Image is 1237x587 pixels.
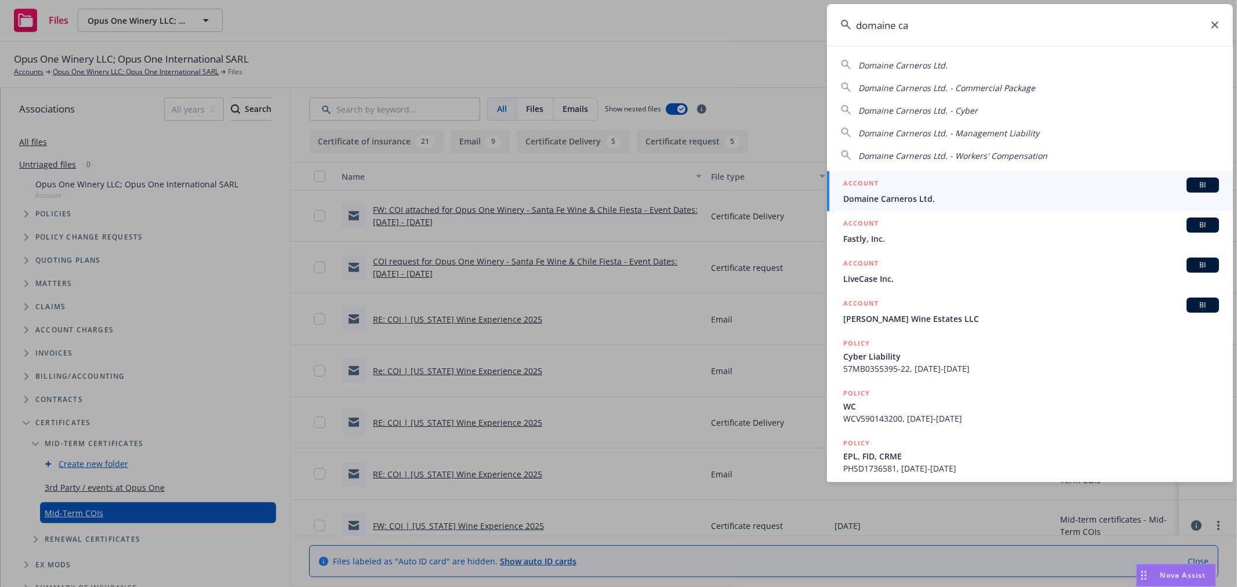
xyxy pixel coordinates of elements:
span: Domaine Carneros Ltd. [843,193,1219,205]
a: POLICYEPL, FID, CRMEPHSD1736581, [DATE]-[DATE] [827,431,1233,481]
input: Search... [827,4,1233,46]
span: BI [1191,260,1214,270]
h5: ACCOUNT [843,298,879,311]
span: Fastly, Inc. [843,233,1219,245]
span: Domaine Carneros Ltd. [858,60,948,71]
h5: POLICY [843,437,870,449]
h5: ACCOUNT [843,177,879,191]
span: Domaine Carneros Ltd. - Workers' Compensation [858,150,1047,161]
button: Nova Assist [1136,564,1216,587]
a: ACCOUNTBIFastly, Inc. [827,211,1233,251]
span: 57MB0355395-22, [DATE]-[DATE] [843,363,1219,375]
span: Domaine Carneros Ltd. - Commercial Package [858,82,1035,93]
span: Nova Assist [1160,570,1206,580]
span: BI [1191,220,1214,230]
span: Cyber Liability [843,350,1219,363]
a: ACCOUNTBILiveCase Inc. [827,251,1233,291]
h5: POLICY [843,387,870,399]
span: PHSD1736581, [DATE]-[DATE] [843,462,1219,474]
h5: ACCOUNT [843,218,879,231]
span: BI [1191,300,1214,310]
a: ACCOUNTBI[PERSON_NAME] Wine Estates LLC [827,291,1233,331]
span: WC [843,400,1219,412]
div: Drag to move [1137,564,1151,586]
a: ACCOUNTBIDomaine Carneros Ltd. [827,171,1233,211]
span: [PERSON_NAME] Wine Estates LLC [843,313,1219,325]
h5: POLICY [843,338,870,349]
span: WCV590143200, [DATE]-[DATE] [843,412,1219,425]
span: EPL, FID, CRME [843,450,1219,462]
span: BI [1191,180,1214,190]
a: POLICYWCWCV590143200, [DATE]-[DATE] [827,381,1233,431]
span: Domaine Carneros Ltd. - Cyber [858,105,978,116]
a: POLICYCyber Liability57MB0355395-22, [DATE]-[DATE] [827,331,1233,381]
h5: ACCOUNT [843,258,879,271]
span: Domaine Carneros Ltd. - Management Liability [858,128,1039,139]
span: LiveCase Inc. [843,273,1219,285]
